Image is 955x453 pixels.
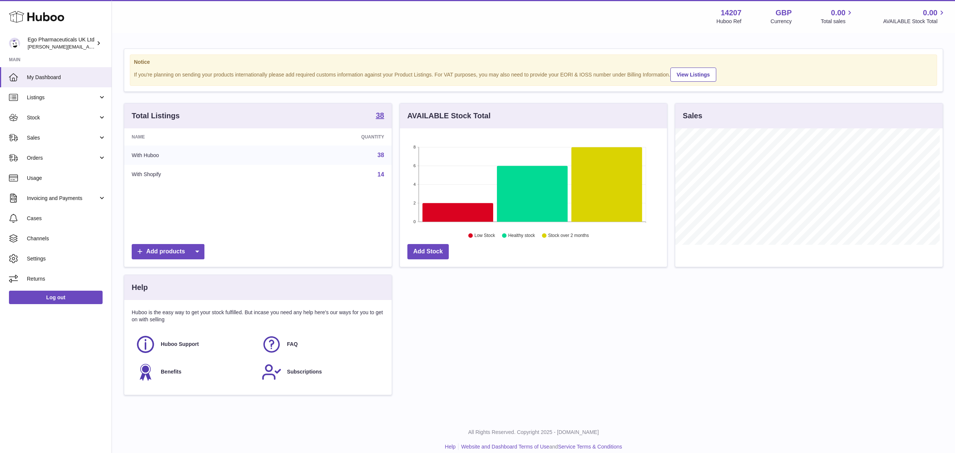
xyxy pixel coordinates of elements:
text: Stock over 2 months [548,233,589,238]
div: Ego Pharmaceuticals UK Ltd [28,36,95,50]
a: Add products [132,244,204,259]
span: Settings [27,255,106,262]
a: 0.00 Total sales [821,8,854,25]
span: 0.00 [923,8,937,18]
a: Log out [9,291,103,304]
span: Sales [27,134,98,141]
span: FAQ [287,341,298,348]
a: Help [445,444,456,450]
span: Stock [27,114,98,121]
span: Listings [27,94,98,101]
th: Quantity [268,128,391,146]
a: View Listings [670,68,716,82]
span: Huboo Support [161,341,199,348]
a: 38 [378,152,384,158]
a: Add Stock [407,244,449,259]
span: Usage [27,175,106,182]
div: Currency [771,18,792,25]
span: Total sales [821,18,854,25]
h3: Help [132,282,148,293]
span: Benefits [161,368,181,375]
a: Huboo Support [135,334,254,354]
a: FAQ [262,334,380,354]
span: Channels [27,235,106,242]
th: Name [124,128,268,146]
strong: Notice [134,59,933,66]
td: With Huboo [124,146,268,165]
text: 6 [413,163,416,168]
span: Invoicing and Payments [27,195,98,202]
text: 4 [413,182,416,187]
a: 38 [376,112,384,121]
div: If you're planning on sending your products internationally please add required customs informati... [134,66,933,82]
h3: AVAILABLE Stock Total [407,111,491,121]
td: With Shopify [124,165,268,184]
span: Subscriptions [287,368,322,375]
a: 14 [378,171,384,178]
span: AVAILABLE Stock Total [883,18,946,25]
text: 8 [413,145,416,149]
span: My Dashboard [27,74,106,81]
span: Orders [27,154,98,162]
span: Returns [27,275,106,282]
div: Huboo Ref [717,18,742,25]
span: 0.00 [831,8,846,18]
h3: Total Listings [132,111,180,121]
span: [PERSON_NAME][EMAIL_ADDRESS][PERSON_NAME][DOMAIN_NAME] [28,44,190,50]
h3: Sales [683,111,702,121]
li: and [458,443,622,450]
a: Benefits [135,362,254,382]
text: Healthy stock [508,233,535,238]
text: 0 [413,219,416,224]
strong: 14207 [721,8,742,18]
img: Tihomir.simeonov@egopharm.com [9,38,20,49]
strong: GBP [776,8,792,18]
text: 2 [413,201,416,205]
a: Subscriptions [262,362,380,382]
a: Website and Dashboard Terms of Use [461,444,549,450]
a: 0.00 AVAILABLE Stock Total [883,8,946,25]
text: Low Stock [475,233,495,238]
p: Huboo is the easy way to get your stock fulfilled. But incase you need any help here's our ways f... [132,309,384,323]
a: Service Terms & Conditions [558,444,622,450]
p: All Rights Reserved. Copyright 2025 - [DOMAIN_NAME] [118,429,949,436]
strong: 38 [376,112,384,119]
span: Cases [27,215,106,222]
